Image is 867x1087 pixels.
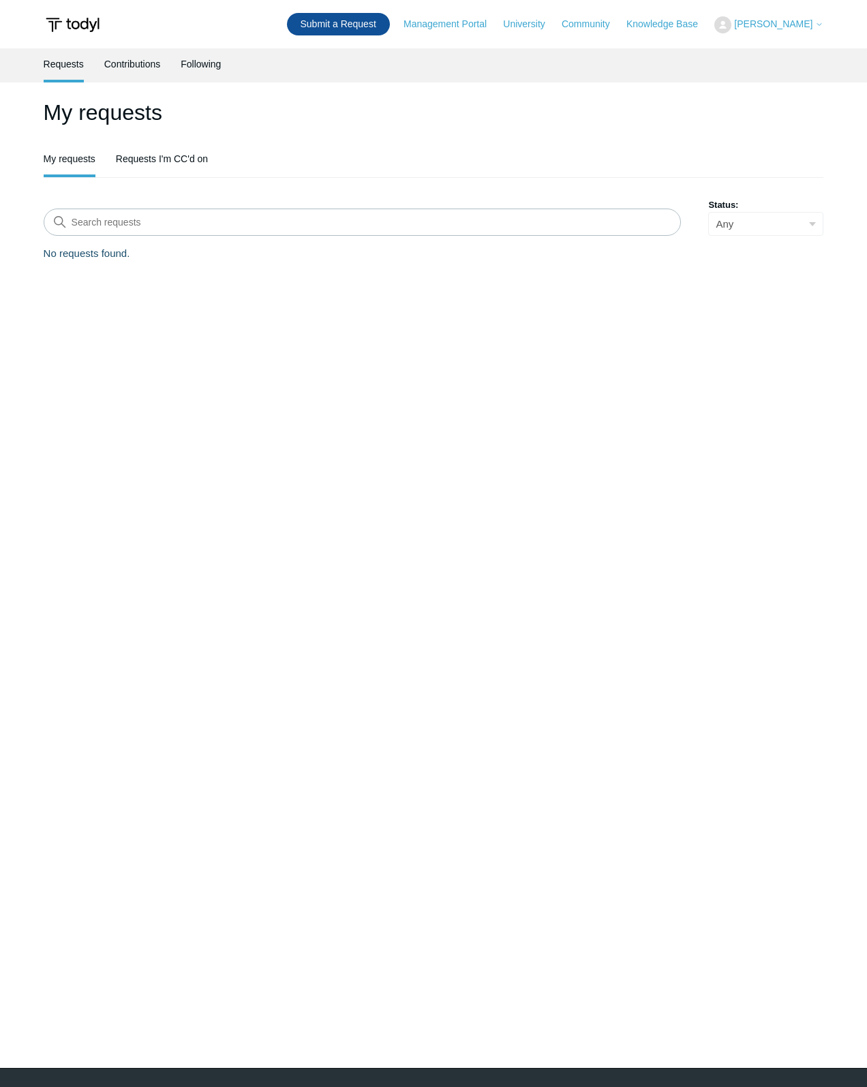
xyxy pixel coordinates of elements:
[44,143,95,174] a: My requests
[44,246,824,262] p: No requests found.
[562,17,624,31] a: Community
[287,13,390,35] a: Submit a Request
[181,48,221,80] a: Following
[626,17,712,31] a: Knowledge Base
[44,96,824,129] h1: My requests
[44,48,84,80] a: Requests
[104,48,161,80] a: Contributions
[734,18,812,29] span: [PERSON_NAME]
[708,198,823,212] label: Status:
[404,17,500,31] a: Management Portal
[116,143,208,174] a: Requests I'm CC'd on
[714,16,823,33] button: [PERSON_NAME]
[503,17,558,31] a: University
[44,12,102,37] img: Todyl Support Center Help Center home page
[44,209,682,236] input: Search requests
